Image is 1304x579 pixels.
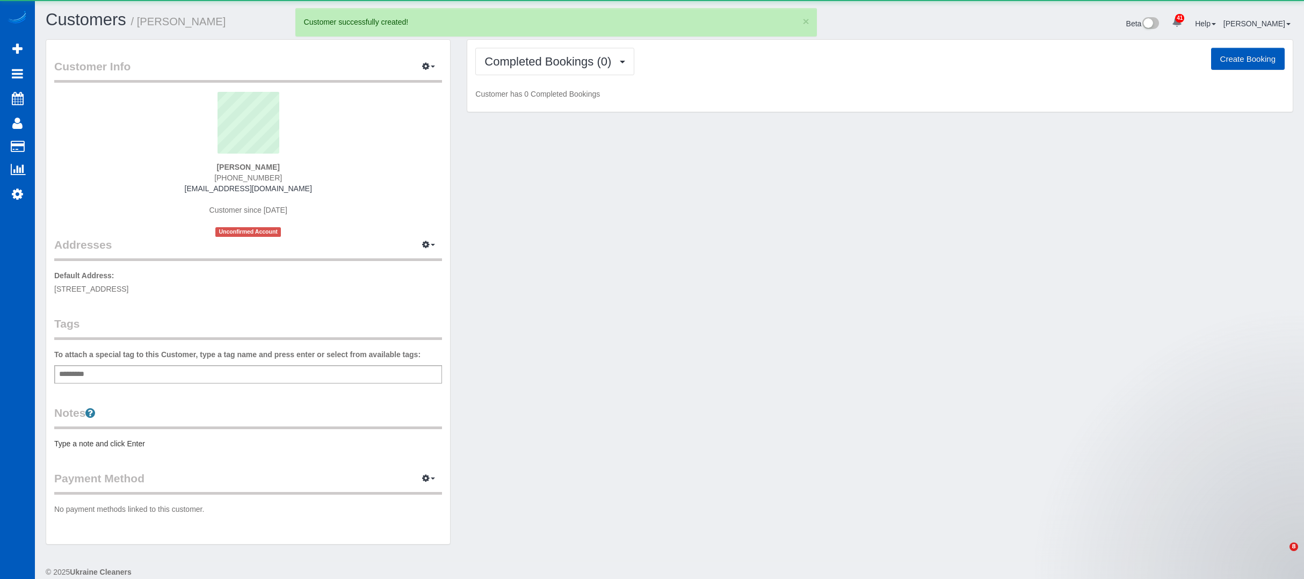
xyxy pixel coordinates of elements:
span: [STREET_ADDRESS] [54,285,128,293]
button: Create Booking [1211,48,1285,70]
label: Default Address: [54,270,114,281]
legend: Payment Method [54,471,442,495]
pre: Type a note and click Enter [54,438,442,449]
a: Customers [46,10,126,29]
strong: [PERSON_NAME] [216,163,279,171]
legend: Customer Info [54,59,442,83]
legend: Notes [54,405,442,429]
a: [EMAIL_ADDRESS][DOMAIN_NAME] [185,184,312,193]
strong: Ukraine Cleaners [70,568,131,576]
span: Unconfirmed Account [215,227,281,236]
span: 41 [1175,14,1184,23]
a: Beta [1126,19,1160,28]
small: / [PERSON_NAME] [131,16,226,27]
a: 41 [1167,11,1187,34]
a: [PERSON_NAME] [1223,19,1291,28]
p: No payment methods linked to this customer. [54,504,442,515]
span: 8 [1289,542,1298,551]
iframe: Intercom live chat [1267,542,1293,568]
button: Completed Bookings (0) [475,48,634,75]
a: Help [1195,19,1216,28]
span: Completed Bookings (0) [484,55,617,68]
img: New interface [1141,17,1159,31]
legend: Tags [54,316,442,340]
button: × [803,16,809,27]
span: [PHONE_NUMBER] [214,173,282,182]
span: Customer since [DATE] [209,206,287,214]
label: To attach a special tag to this Customer, type a tag name and press enter or select from availabl... [54,349,421,360]
img: Automaid Logo [6,11,28,26]
div: © 2025 [46,567,1293,577]
p: Customer has 0 Completed Bookings [475,89,1285,99]
div: Customer successfully created! [304,17,808,27]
